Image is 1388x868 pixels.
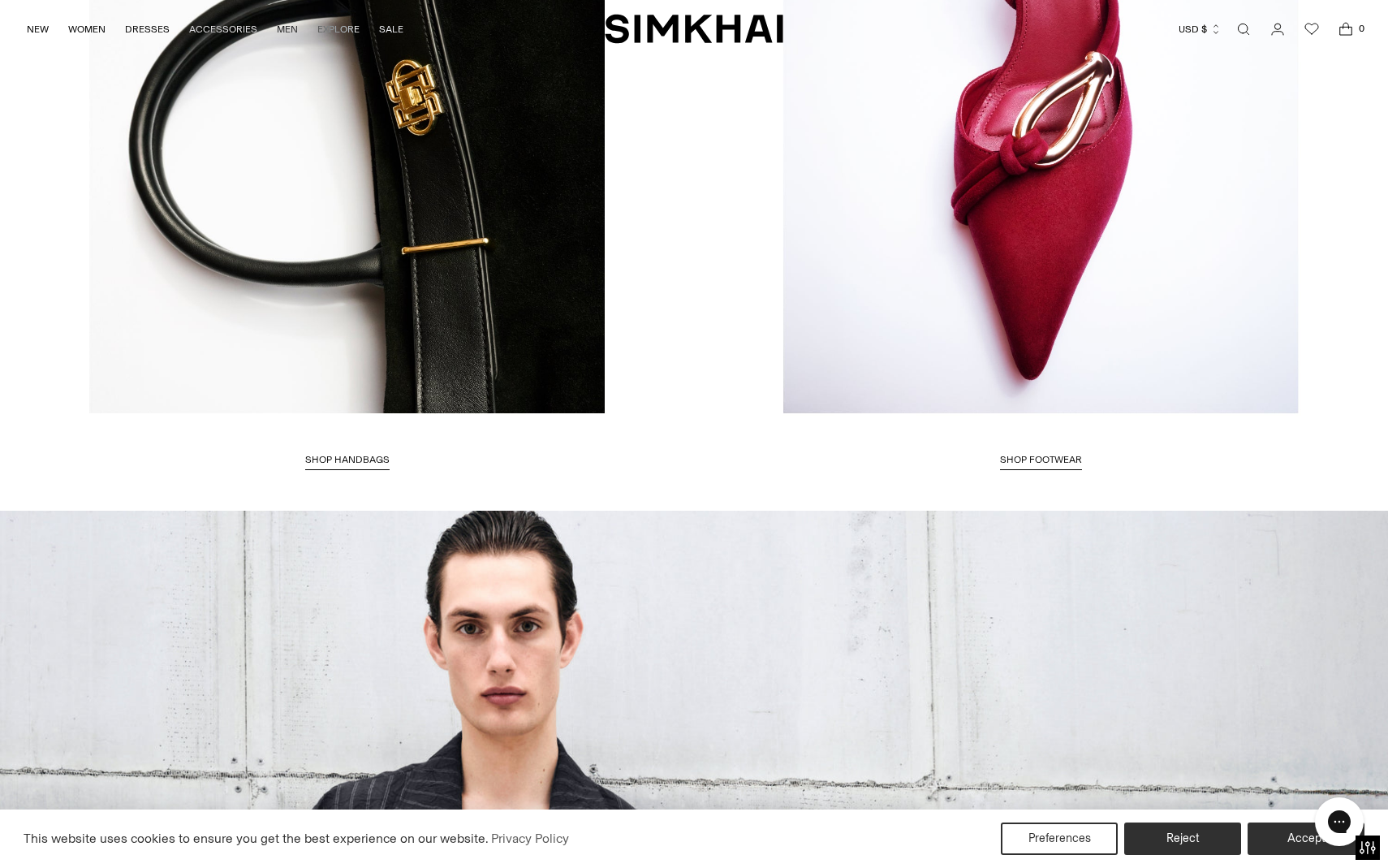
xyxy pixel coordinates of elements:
a: Open search modal [1227,13,1260,45]
button: USD $ [1179,11,1222,47]
a: SHOP FOOTWEAR [1000,454,1082,470]
button: Reject [1124,823,1241,855]
a: Go to the account page [1261,13,1294,45]
a: SIMKHAI [605,13,783,45]
a: WOMEN [68,11,106,47]
a: ACCESSORIES [189,11,257,47]
iframe: Gorgias live chat messenger [1307,792,1372,852]
a: Open cart modal [1330,13,1362,45]
a: EXPLORE [317,11,360,47]
a: Wishlist [1295,13,1328,45]
a: NEW [27,11,49,47]
button: Preferences [1001,823,1118,855]
a: Privacy Policy (opens in a new tab) [489,827,571,851]
span: This website uses cookies to ensure you get the best experience on our website. [24,831,489,846]
a: DRESSES [125,11,170,47]
span: SHOP FOOTWEAR [1000,454,1082,465]
a: Shop HANDBAGS [305,454,390,470]
a: MEN [277,11,298,47]
a: SALE [379,11,403,47]
span: 0 [1354,21,1369,36]
span: Shop HANDBAGS [305,454,390,465]
button: Accept [1248,823,1364,855]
